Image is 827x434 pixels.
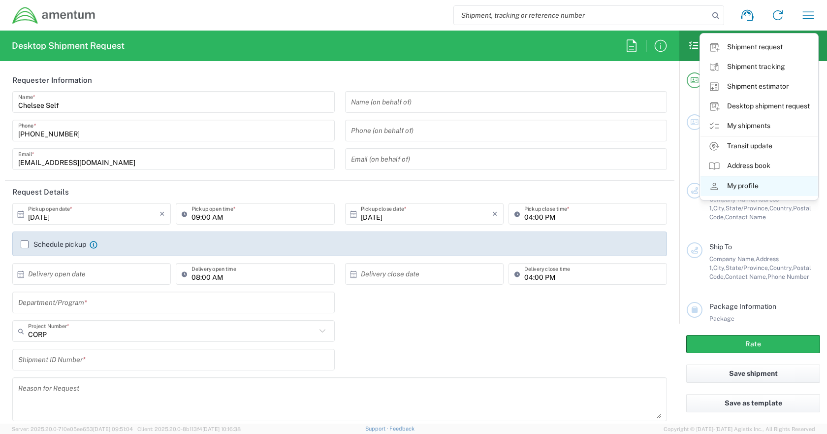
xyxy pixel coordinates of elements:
[93,426,133,432] span: [DATE] 09:51:04
[159,206,165,222] i: ×
[686,335,820,353] button: Rate
[726,204,769,212] span: State/Province,
[21,240,86,248] label: Schedule pickup
[454,6,709,25] input: Shipment, tracking or reference number
[686,365,820,383] button: Save shipment
[700,97,818,116] a: Desktop shipment request
[700,77,818,97] a: Shipment estimator
[709,255,756,263] span: Company Name,
[713,204,726,212] span: City,
[389,426,414,432] a: Feedback
[664,425,815,434] span: Copyright © [DATE]-[DATE] Agistix Inc., All Rights Reserved
[700,136,818,156] a: Transit update
[12,187,69,197] h2: Request Details
[12,426,133,432] span: Server: 2025.20.0-710e05ee653
[713,264,726,271] span: City,
[709,315,734,331] span: Package 1:
[709,302,776,310] span: Package Information
[12,6,96,25] img: dyncorp
[202,426,241,432] span: [DATE] 10:16:38
[700,176,818,196] a: My profile
[12,40,125,52] h2: Desktop Shipment Request
[700,156,818,176] a: Address book
[688,40,788,52] h2: Shipment Checklist
[769,264,793,271] span: Country,
[700,57,818,77] a: Shipment tracking
[769,204,793,212] span: Country,
[725,213,766,221] span: Contact Name
[492,206,498,222] i: ×
[12,75,92,85] h2: Requester Information
[709,243,732,251] span: Ship To
[137,426,241,432] span: Client: 2025.20.0-8b113f4
[726,264,769,271] span: State/Province,
[365,426,390,432] a: Support
[725,273,767,280] span: Contact Name,
[686,394,820,412] button: Save as template
[767,273,809,280] span: Phone Number
[700,116,818,136] a: My shipments
[700,37,818,57] a: Shipment request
